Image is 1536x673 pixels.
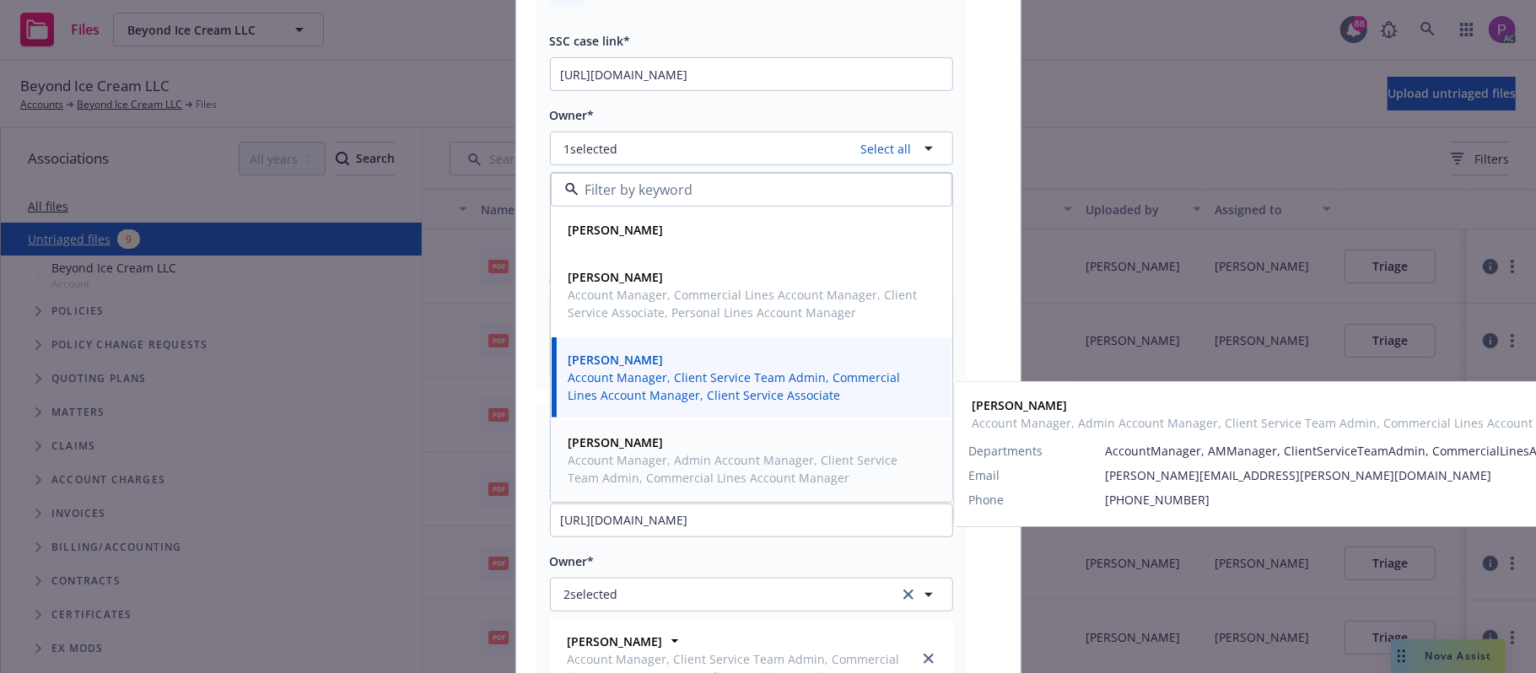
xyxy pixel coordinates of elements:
[550,132,953,165] button: 1selectedSelect all
[550,33,631,49] span: SSC case link*
[898,584,919,605] a: clear selection
[569,451,931,487] span: Account Manager, Admin Account Manager, Client Service Team Admin, Commercial Lines Account Manager
[569,369,931,404] span: Account Manager, Client Service Team Admin, Commercial Lines Account Manager, Client Service Asso...
[579,180,918,200] input: Filter by keyword
[551,504,952,536] input: Copy ssc case link here...
[569,352,664,368] strong: [PERSON_NAME]
[564,585,618,603] span: 2 selected
[569,286,931,321] span: Account Manager, Commercial Lines Account Manager, Client Service Associate, Personal Lines Accou...
[569,222,664,238] strong: [PERSON_NAME]
[550,553,595,569] span: Owner*
[969,466,1000,484] span: Email
[550,578,953,611] button: 2selectedclear selection
[854,140,912,158] a: Select all
[551,58,952,90] input: Copy ssc case link here...
[568,633,663,649] strong: [PERSON_NAME]
[969,442,1043,460] span: Departments
[564,140,618,158] span: 1 selected
[569,269,664,285] strong: [PERSON_NAME]
[550,107,595,123] span: Owner*
[969,491,1005,509] span: Phone
[919,649,939,669] a: close
[973,397,1068,413] strong: [PERSON_NAME]
[569,434,664,450] strong: [PERSON_NAME]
